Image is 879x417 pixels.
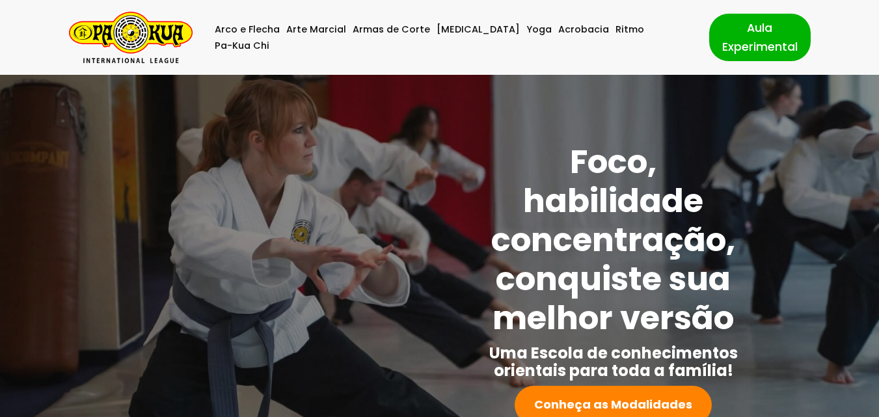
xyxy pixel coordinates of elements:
[615,21,644,38] a: Ritmo
[491,139,735,341] strong: Foco, habilidade concentração, conquiste sua melhor versão
[353,21,430,38] a: Armas de Corte
[558,21,609,38] a: Acrobacia
[215,38,269,54] a: Pa-Kua Chi
[69,12,193,63] a: Pa-Kua Brasil Uma Escola de conhecimentos orientais para toda a família. Foco, habilidade concent...
[489,342,738,381] strong: Uma Escola de conhecimentos orientais para toda a família!
[212,21,690,54] div: Menu primário
[526,21,552,38] a: Yoga
[534,396,692,412] strong: Conheça as Modalidades
[215,21,280,38] a: Arco e Flecha
[286,21,346,38] a: Arte Marcial
[709,14,811,61] a: Aula Experimental
[437,21,520,38] a: [MEDICAL_DATA]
